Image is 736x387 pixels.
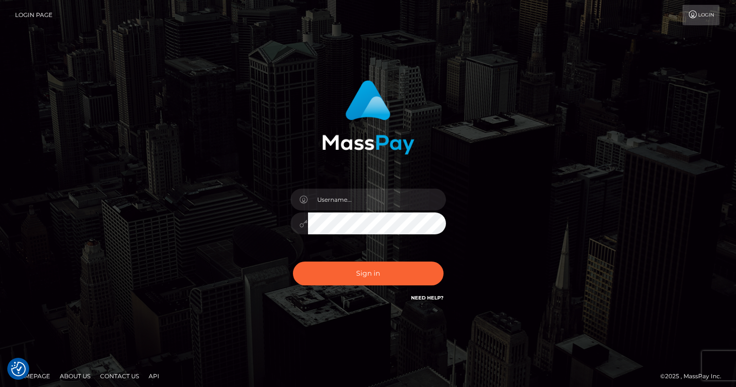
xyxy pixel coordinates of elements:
input: Username... [308,189,446,211]
a: About Us [56,369,94,384]
a: API [145,369,163,384]
a: Login Page [15,5,52,25]
div: © 2025 , MassPay Inc. [660,371,729,382]
a: Need Help? [411,295,444,301]
img: Revisit consent button [11,362,26,376]
button: Sign in [293,262,444,285]
button: Consent Preferences [11,362,26,376]
img: MassPay Login [322,80,414,155]
a: Login [683,5,719,25]
a: Contact Us [96,369,143,384]
a: Homepage [11,369,54,384]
